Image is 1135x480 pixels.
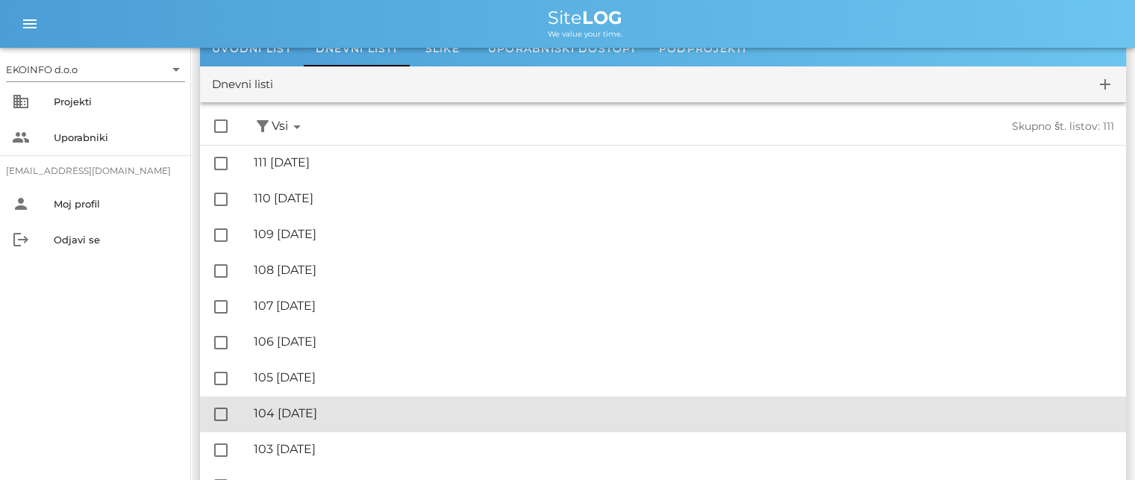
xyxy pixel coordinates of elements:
[316,42,397,55] span: Dnevni listi
[548,29,622,39] span: We value your time.
[425,42,460,55] span: Slike
[254,442,1114,456] div: 103 [DATE]
[254,227,1114,241] div: 109 [DATE]
[288,118,306,136] i: arrow_drop_down
[167,60,185,78] i: arrow_drop_down
[582,7,622,28] b: LOG
[54,234,179,246] div: Odjavi se
[6,57,185,81] div: EKOINFO d.o.o
[272,117,306,136] span: Vsi
[254,334,1114,349] div: 106 [DATE]
[659,42,747,55] span: Podprojekti
[488,42,635,55] span: Uporabniški dostopi
[12,128,30,146] i: people
[54,198,179,210] div: Moj profil
[1060,408,1135,480] div: Pripomoček za klepet
[548,7,622,28] span: Site
[254,191,1114,205] div: 110 [DATE]
[12,93,30,110] i: business
[254,370,1114,384] div: 105 [DATE]
[212,76,273,93] div: Dnevni listi
[12,231,30,249] i: logout
[254,299,1114,313] div: 107 [DATE]
[1060,408,1135,480] iframe: Chat Widget
[54,96,179,107] div: Projekti
[254,117,272,136] button: filter_alt
[12,195,30,213] i: person
[21,15,39,33] i: menu
[54,131,179,143] div: Uporabniki
[254,263,1114,277] div: 108 [DATE]
[212,42,292,55] span: Uvodni list
[254,406,1114,420] div: 104 [DATE]
[710,120,1115,133] div: Skupno št. listov: 111
[254,155,1114,169] div: 111 [DATE]
[6,63,78,76] div: EKOINFO d.o.o
[1096,75,1114,93] i: add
